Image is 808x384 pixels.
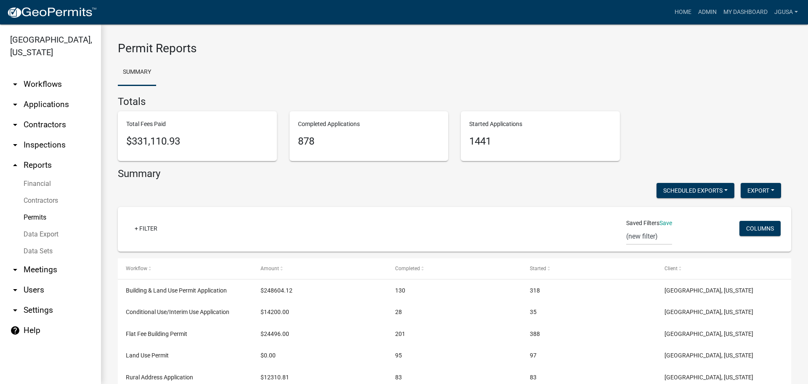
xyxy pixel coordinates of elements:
[126,374,193,381] span: Rural Address Application
[387,258,522,279] datatable-header-cell: Completed
[126,287,227,294] span: Building & Land Use Permit Application
[626,219,659,228] span: Saved Filters
[739,221,781,236] button: Columns
[395,309,402,315] span: 28
[656,183,734,198] button: Scheduled Exports
[395,287,405,294] span: 130
[395,330,405,337] span: 201
[126,352,169,359] span: Land Use Permit
[118,168,160,180] h4: Summary
[664,266,678,271] span: Client
[530,352,537,359] span: 97
[530,309,537,315] span: 35
[659,220,672,226] a: Save
[10,285,20,295] i: arrow_drop_down
[695,4,720,20] a: Admin
[260,266,279,271] span: Amount
[530,287,540,294] span: 318
[522,258,656,279] datatable-header-cell: Started
[469,135,611,148] h5: 1441
[298,120,440,129] p: Completed Applications
[664,309,753,315] span: Wabasha County, Minnesota
[10,325,20,336] i: help
[260,374,289,381] span: $12310.81
[664,352,753,359] span: Wabasha County, Minnesota
[126,309,229,315] span: Conditional Use/Interim Use Application
[126,135,268,148] h5: $331,110.93
[530,374,537,381] span: 83
[260,352,276,359] span: $0.00
[260,309,289,315] span: $14200.00
[10,305,20,315] i: arrow_drop_down
[252,258,387,279] datatable-header-cell: Amount
[395,352,402,359] span: 95
[395,266,420,271] span: Completed
[530,266,546,271] span: Started
[126,120,268,129] p: Total Fees Paid
[10,120,20,130] i: arrow_drop_down
[10,140,20,150] i: arrow_drop_down
[530,330,540,337] span: 388
[771,4,801,20] a: jgusa
[126,330,187,337] span: Flat Fee Building Permit
[128,221,164,236] a: + Filter
[10,99,20,110] i: arrow_drop_down
[118,59,156,86] a: Summary
[741,183,781,198] button: Export
[118,41,791,56] h3: Permit Reports
[720,4,771,20] a: My Dashboard
[10,79,20,89] i: arrow_drop_down
[10,160,20,170] i: arrow_drop_up
[298,135,440,148] h5: 878
[656,258,791,279] datatable-header-cell: Client
[260,287,292,294] span: $248604.12
[260,330,289,337] span: $24496.00
[118,96,791,108] h4: Totals
[664,287,753,294] span: Wabasha County, Minnesota
[664,330,753,337] span: Wabasha County, Minnesota
[671,4,695,20] a: Home
[395,374,402,381] span: 83
[118,258,252,279] datatable-header-cell: Workflow
[664,374,753,381] span: Wabasha County, Minnesota
[469,120,611,129] p: Started Applications
[10,265,20,275] i: arrow_drop_down
[126,266,147,271] span: Workflow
